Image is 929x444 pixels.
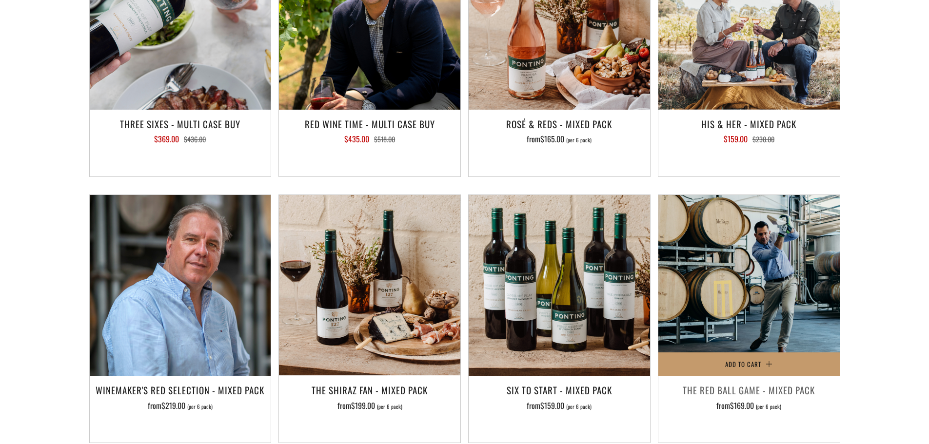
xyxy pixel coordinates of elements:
[284,116,455,132] h3: Red Wine Time - Multi Case Buy
[279,382,460,430] a: The Shiraz Fan - Mixed Pack from$199.00 (per 6 pack)
[527,133,592,145] span: from
[730,400,754,411] span: $169.00
[658,116,840,164] a: His & Her - Mixed Pack $159.00 $230.00
[527,400,592,411] span: from
[716,400,781,411] span: from
[540,133,564,145] span: $165.00
[344,133,369,145] span: $435.00
[154,133,179,145] span: $369.00
[725,359,761,369] span: Add to Cart
[161,400,185,411] span: $219.00
[469,116,650,164] a: Rosé & Reds - Mixed Pack from$165.00 (per 6 pack)
[90,116,271,164] a: Three Sixes - Multi Case Buy $369.00 $436.00
[148,400,213,411] span: from
[337,400,402,411] span: from
[540,400,564,411] span: $159.00
[474,382,645,398] h3: Six To Start - Mixed Pack
[95,116,266,132] h3: Three Sixes - Multi Case Buy
[279,116,460,164] a: Red Wine Time - Multi Case Buy $435.00 $518.00
[95,382,266,398] h3: Winemaker's Red Selection - Mixed Pack
[566,404,592,409] span: (per 6 pack)
[663,382,835,398] h3: The Red Ball Game - Mixed Pack
[377,404,402,409] span: (per 6 pack)
[658,382,840,430] a: The Red Ball Game - Mixed Pack from$169.00 (per 6 pack)
[351,400,375,411] span: $199.00
[658,352,840,376] button: Add to Cart
[469,382,650,430] a: Six To Start - Mixed Pack from$159.00 (per 6 pack)
[663,116,835,132] h3: His & Her - Mixed Pack
[752,134,774,144] span: $230.00
[756,404,781,409] span: (per 6 pack)
[474,116,645,132] h3: Rosé & Reds - Mixed Pack
[184,134,206,144] span: $436.00
[90,382,271,430] a: Winemaker's Red Selection - Mixed Pack from$219.00 (per 6 pack)
[284,382,455,398] h3: The Shiraz Fan - Mixed Pack
[724,133,748,145] span: $159.00
[187,404,213,409] span: (per 6 pack)
[374,134,395,144] span: $518.00
[566,137,592,143] span: (per 6 pack)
